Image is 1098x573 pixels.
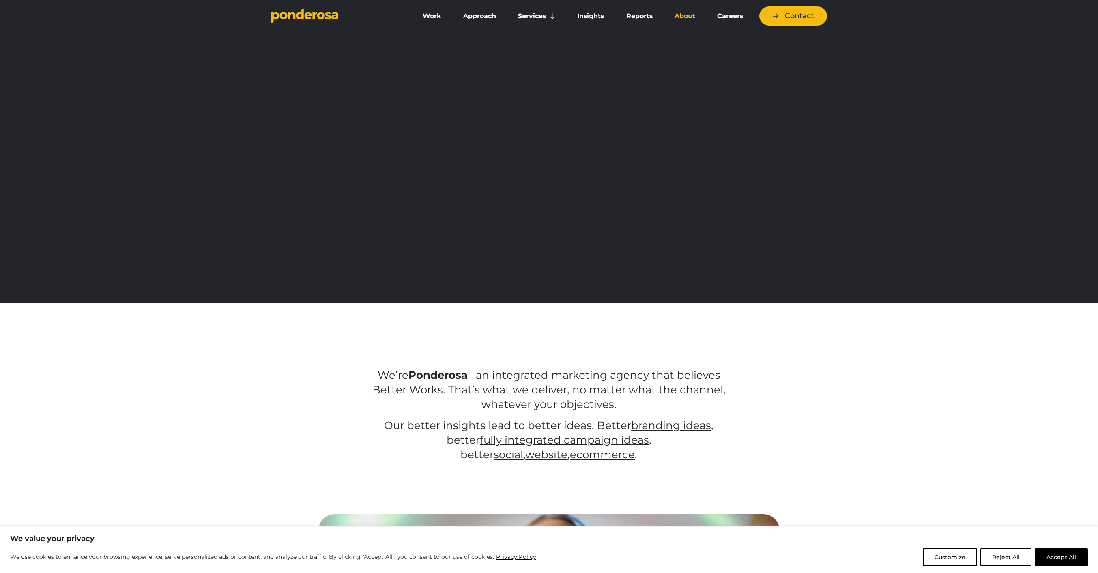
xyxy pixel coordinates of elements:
[570,448,635,461] a: ecommerce
[923,548,977,566] button: Customize
[759,6,827,26] a: Contact
[10,534,1088,543] p: We value your privacy
[408,369,468,382] strong: Ponderosa
[413,8,451,25] a: Work
[10,552,537,562] p: We use cookies to enhance your browsing experience, serve personalized ads or content, and analyz...
[665,8,705,25] a: About
[271,8,401,24] a: Go to homepage
[525,448,567,461] a: website
[366,418,732,462] p: Our better insights lead to better ideas. Better , better , better , , .
[1035,548,1088,566] button: Accept All
[509,8,565,25] a: Services
[366,368,732,412] p: We’re – an integrated marketing agency that believes Better Works. That’s what we deliver, no mat...
[631,419,711,432] a: branding ideas
[708,8,752,25] a: Careers
[480,434,649,446] a: fully integrated campaign ideas
[568,8,613,25] a: Insights
[617,8,662,25] a: Reports
[454,8,505,25] a: Approach
[494,448,523,461] a: social
[980,548,1031,566] button: Reject All
[496,552,537,562] a: Privacy Policy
